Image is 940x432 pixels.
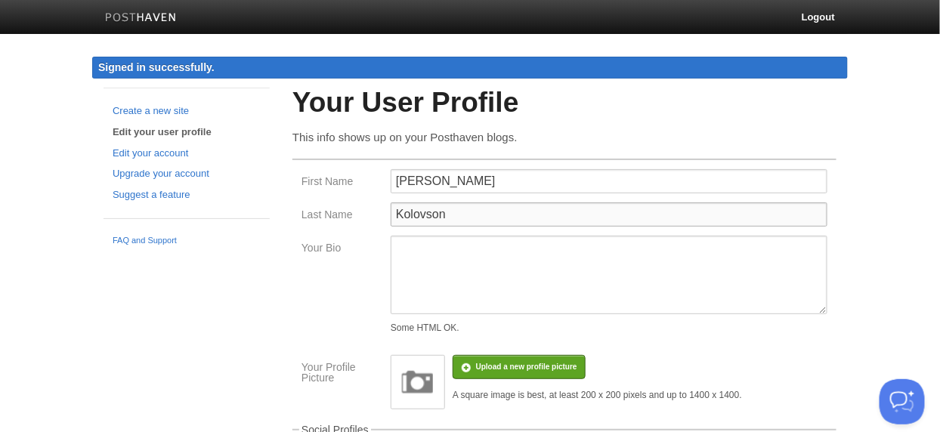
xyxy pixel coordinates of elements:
p: This info shows up on your Posthaven blogs. [292,129,836,145]
div: Signed in successfully. [92,57,848,79]
img: image.png [395,359,441,405]
h2: Your User Profile [292,88,836,119]
span: Upload a new profile picture [476,363,577,371]
a: Create a new site [113,103,261,119]
a: Suggest a feature [113,187,261,203]
div: A square image is best, at least 200 x 200 pixels and up to 1400 x 1400. [453,390,742,400]
a: Upgrade your account [113,166,261,182]
label: Your Bio [301,242,382,257]
label: Your Profile Picture [301,362,382,387]
div: Some HTML OK. [391,323,827,332]
a: FAQ and Support [113,234,261,248]
iframe: Help Scout Beacon - Open [880,379,925,424]
label: Last Name [301,209,382,224]
label: First Name [301,176,382,190]
a: Edit your account [113,146,261,162]
img: Posthaven-bar [105,13,177,24]
a: Edit your user profile [113,125,261,140]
